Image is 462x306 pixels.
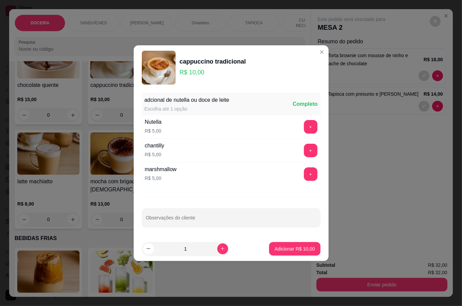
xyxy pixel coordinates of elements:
p: R$ 5,00 [145,127,162,134]
p: R$ 10,00 [180,68,246,77]
p: Adicionar R$ 10,00 [274,245,315,252]
div: marshmallow [145,165,177,173]
div: Completo [293,100,318,108]
button: Close [316,47,327,57]
div: chantilly [145,142,164,150]
p: R$ 5,00 [145,175,177,182]
div: Nutella [145,118,162,126]
div: adcional de nutella ou doce de leite [145,96,229,104]
div: cappuccino tradicional [180,57,246,66]
img: product-image [142,51,176,85]
button: increase-product-quantity [217,243,228,254]
button: add [304,167,317,181]
button: Adicionar R$ 10,00 [269,242,320,256]
p: R$ 5,00 [145,151,164,158]
button: add [304,120,317,134]
div: Escolha até 1 opção [145,105,229,112]
button: add [304,144,317,157]
button: decrease-product-quantity [143,243,154,254]
input: Observações do cliente [146,217,316,224]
